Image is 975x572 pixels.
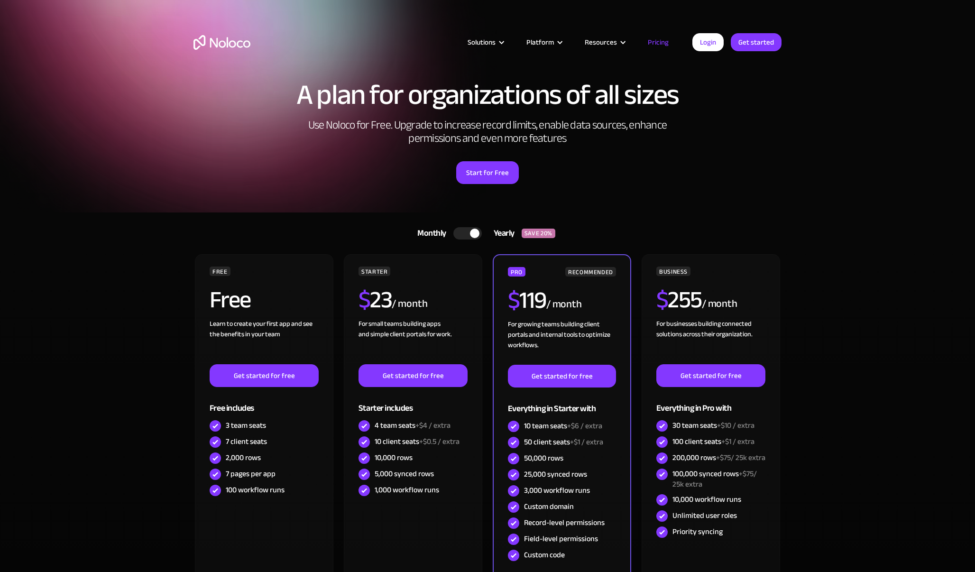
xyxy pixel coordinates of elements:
[456,36,515,48] div: Solutions
[226,452,261,463] div: 2,000 rows
[672,467,757,491] span: +$75/ 25k extra
[672,469,765,489] div: 100,000 synced rows
[672,494,741,505] div: 10,000 workflow runs
[210,267,230,276] div: FREE
[731,33,782,51] a: Get started
[226,420,266,431] div: 3 team seats
[565,267,616,277] div: RECOMMENDED
[456,161,519,184] a: Start for Free
[721,434,754,449] span: +$1 / extra
[226,485,285,495] div: 100 workflow runs
[415,418,451,433] span: +$4 / extra
[656,288,702,312] h2: 255
[526,36,554,48] div: Platform
[226,469,276,479] div: 7 pages per app
[672,420,754,431] div: 30 team seats
[656,387,765,418] div: Everything in Pro with
[570,435,603,449] span: +$1 / extra
[636,36,681,48] a: Pricing
[702,296,737,312] div: / month
[419,434,460,449] span: +$0.5 / extra
[375,469,434,479] div: 5,000 synced rows
[210,387,319,418] div: Free includes
[524,501,574,512] div: Custom domain
[522,229,555,238] div: SAVE 20%
[392,296,427,312] div: / month
[656,364,765,387] a: Get started for free
[210,319,319,364] div: Learn to create your first app and see the benefits in your team ‍
[524,485,590,496] div: 3,000 workflow runs
[375,436,460,447] div: 10 client seats
[508,278,520,323] span: $
[672,510,737,521] div: Unlimited user roles
[692,33,724,51] a: Login
[359,387,468,418] div: Starter includes
[359,267,390,276] div: STARTER
[210,364,319,387] a: Get started for free
[546,297,582,312] div: / month
[508,319,616,365] div: For growing teams building client portals and internal tools to optimize workflows.
[226,436,267,447] div: 7 client seats
[405,226,453,240] div: Monthly
[656,277,668,322] span: $
[375,452,413,463] div: 10,000 rows
[672,452,765,463] div: 200,000 rows
[482,226,522,240] div: Yearly
[656,319,765,364] div: For businesses building connected solutions across their organization. ‍
[524,517,605,528] div: Record-level permissions
[359,288,392,312] h2: 23
[573,36,636,48] div: Resources
[210,288,251,312] h2: Free
[524,437,603,447] div: 50 client seats
[585,36,617,48] div: Resources
[524,534,598,544] div: Field-level permissions
[716,451,765,465] span: +$75/ 25k extra
[359,319,468,364] div: For small teams building apps and simple client portals for work. ‍
[524,453,563,463] div: 50,000 rows
[524,469,587,480] div: 25,000 synced rows
[359,364,468,387] a: Get started for free
[508,365,616,387] a: Get started for free
[515,36,573,48] div: Platform
[193,35,250,50] a: home
[524,550,565,560] div: Custom code
[656,267,690,276] div: BUSINESS
[508,387,616,418] div: Everything in Starter with
[298,119,677,145] h2: Use Noloco for Free. Upgrade to increase record limits, enable data sources, enhance permissions ...
[468,36,496,48] div: Solutions
[508,267,525,277] div: PRO
[508,288,546,312] h2: 119
[193,81,782,109] h1: A plan for organizations of all sizes
[524,421,602,431] div: 10 team seats
[359,277,370,322] span: $
[717,418,754,433] span: +$10 / extra
[672,436,754,447] div: 100 client seats
[375,420,451,431] div: 4 team seats
[672,526,723,537] div: Priority syncing
[567,419,602,433] span: +$6 / extra
[375,485,439,495] div: 1,000 workflow runs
